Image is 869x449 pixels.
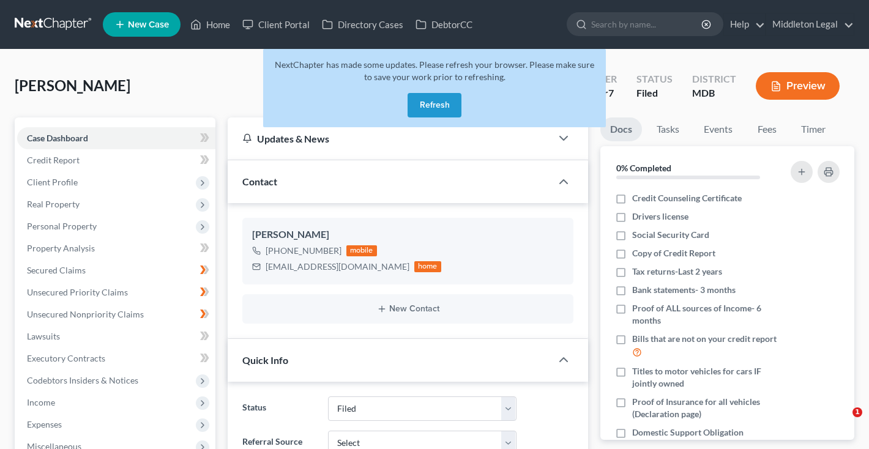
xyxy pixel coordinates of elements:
[791,117,835,141] a: Timer
[17,127,215,149] a: Case Dashboard
[852,407,862,417] span: 1
[692,72,736,86] div: District
[252,304,564,314] button: New Contact
[608,87,614,98] span: 7
[636,72,673,86] div: Status
[632,229,709,241] span: Social Security Card
[17,347,215,369] a: Executory Contracts
[346,245,377,256] div: mobile
[27,353,105,363] span: Executory Contracts
[632,247,715,259] span: Copy of Credit Report
[27,199,80,209] span: Real Property
[756,72,840,100] button: Preview
[15,76,130,94] span: [PERSON_NAME]
[316,13,409,35] a: Directory Cases
[636,86,673,100] div: Filed
[692,86,736,100] div: MDB
[27,243,95,253] span: Property Analysis
[694,117,742,141] a: Events
[242,132,537,145] div: Updates & News
[236,396,322,421] label: Status
[27,221,97,231] span: Personal Property
[27,133,88,143] span: Case Dashboard
[17,281,215,303] a: Unsecured Priority Claims
[17,149,215,171] a: Credit Report
[184,13,236,35] a: Home
[632,284,736,296] span: Bank statements- 3 months
[266,245,341,257] div: [PHONE_NUMBER]
[17,325,215,347] a: Lawsuits
[632,265,722,278] span: Tax returns-Last 2 years
[17,237,215,259] a: Property Analysis
[128,20,169,29] span: New Case
[409,13,479,35] a: DebtorCC
[275,59,594,82] span: NextChapter has made some updates. Please refresh your browser. Please make sure to save your wor...
[27,397,55,407] span: Income
[632,302,780,327] span: Proof of ALL sources of Income- 6 months
[766,13,854,35] a: Middleton Legal
[242,176,277,187] span: Contact
[27,331,60,341] span: Lawsuits
[600,117,642,141] a: Docs
[236,13,316,35] a: Client Portal
[27,375,138,385] span: Codebtors Insiders & Notices
[647,117,689,141] a: Tasks
[266,261,409,273] div: [EMAIL_ADDRESS][DOMAIN_NAME]
[27,419,62,429] span: Expenses
[252,228,564,242] div: [PERSON_NAME]
[27,177,78,187] span: Client Profile
[591,13,703,35] input: Search by name...
[632,365,780,390] span: Titles to motor vehicles for cars IF jointly owned
[827,407,857,437] iframe: Intercom live chat
[632,396,780,420] span: Proof of Insurance for all vehicles (Declaration page)
[17,303,215,325] a: Unsecured Nonpriority Claims
[414,261,441,272] div: home
[27,155,80,165] span: Credit Report
[632,192,742,204] span: Credit Counseling Certificate
[408,93,461,117] button: Refresh
[27,309,144,319] span: Unsecured Nonpriority Claims
[632,210,688,223] span: Drivers license
[27,287,128,297] span: Unsecured Priority Claims
[242,354,288,366] span: Quick Info
[17,259,215,281] a: Secured Claims
[632,333,777,345] span: Bills that are not on your credit report
[27,265,86,275] span: Secured Claims
[747,117,786,141] a: Fees
[724,13,765,35] a: Help
[616,163,671,173] strong: 0% Completed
